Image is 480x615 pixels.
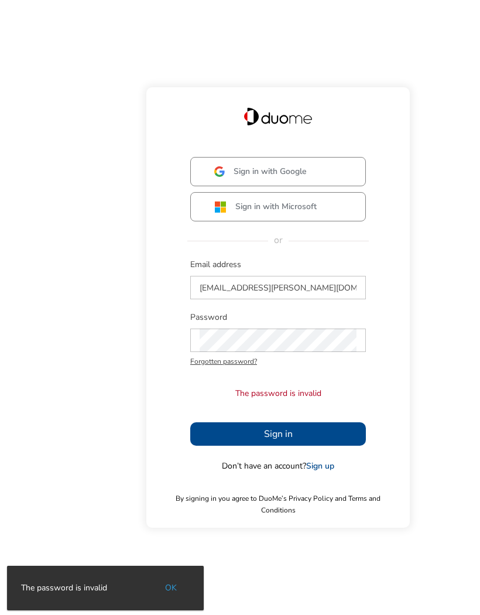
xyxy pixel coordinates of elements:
span: Password [190,312,366,323]
img: Duome [244,108,312,125]
span: Sign in with Microsoft [235,201,317,213]
span: Sign in with Google [234,166,307,177]
span: or [268,234,289,247]
button: Sign in with Microsoft [190,192,366,221]
img: ms.svg [214,201,227,213]
div: The password is invalid [21,583,107,593]
span: Don’t have an account? [222,460,334,472]
button: Sign in with Google [190,157,366,186]
span: Forgotten password? [190,356,366,367]
a: Sign up [306,460,334,471]
p: The password is invalid [235,388,321,399]
button: OK [152,578,190,599]
img: google.svg [214,166,225,177]
span: Sign in [264,427,293,441]
button: Sign in [190,422,366,446]
span: Email address [190,259,366,271]
span: By signing in you agree to DuoMe’s Privacy Policy and Terms and Conditions [158,493,398,516]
